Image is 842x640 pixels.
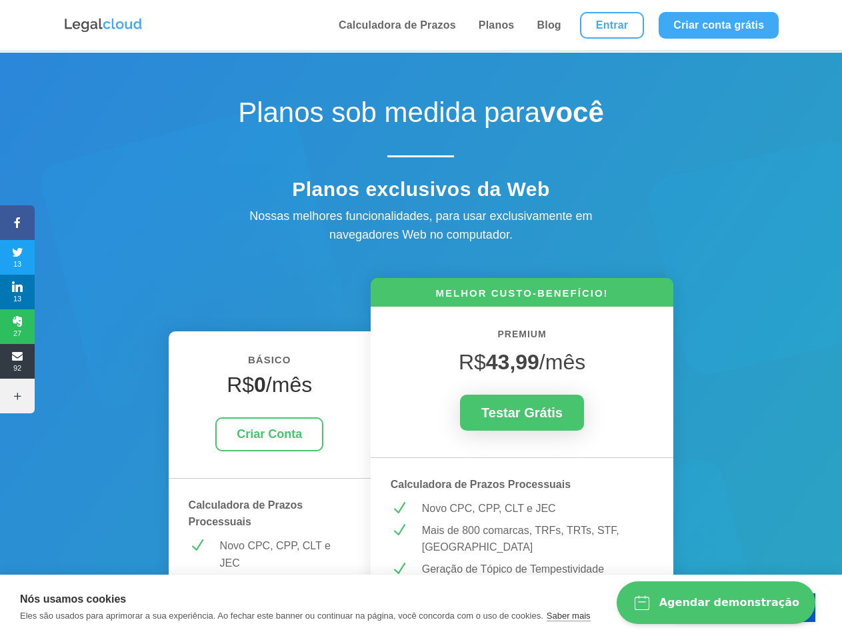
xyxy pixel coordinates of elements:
[221,207,621,245] div: Nossas melhores funcionalidades, para usar exclusivamente em navegadores Web no computador.
[580,12,644,39] a: Entrar
[422,561,654,578] p: Geração de Tópico de Tempestividade
[391,500,407,517] span: N
[20,593,126,605] strong: Nós usamos cookies
[422,522,654,556] p: Mais de 800 comarcas, TRFs, TRTs, STF, [GEOGRAPHIC_DATA]
[215,417,323,451] a: Criar Conta
[187,96,654,136] h1: Planos sob medida para
[460,395,584,431] a: Testar Grátis
[189,372,351,404] h4: R$ /mês
[459,350,585,374] span: R$ /mês
[189,499,303,528] strong: Calculadora de Prazos Processuais
[659,12,779,39] a: Criar conta grátis
[187,177,654,208] h4: Planos exclusivos da Web
[422,500,654,517] p: Novo CPC, CPP, CLT e JEC
[254,373,266,397] strong: 0
[189,537,205,554] span: N
[63,17,143,34] img: Logo da Legalcloud
[20,611,543,621] p: Eles são usados para aprimorar a sua experiência. Ao fechar este banner ou continuar na página, v...
[547,611,591,621] a: Saber mais
[486,350,539,374] strong: 43,99
[391,327,654,349] h6: PREMIUM
[391,522,407,539] span: N
[189,351,351,375] h6: BÁSICO
[391,479,571,490] strong: Calculadora de Prazos Processuais
[391,561,407,577] span: N
[220,537,351,571] p: Novo CPC, CPP, CLT e JEC
[371,286,674,307] h6: MELHOR CUSTO-BENEFÍCIO!
[540,97,604,128] strong: você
